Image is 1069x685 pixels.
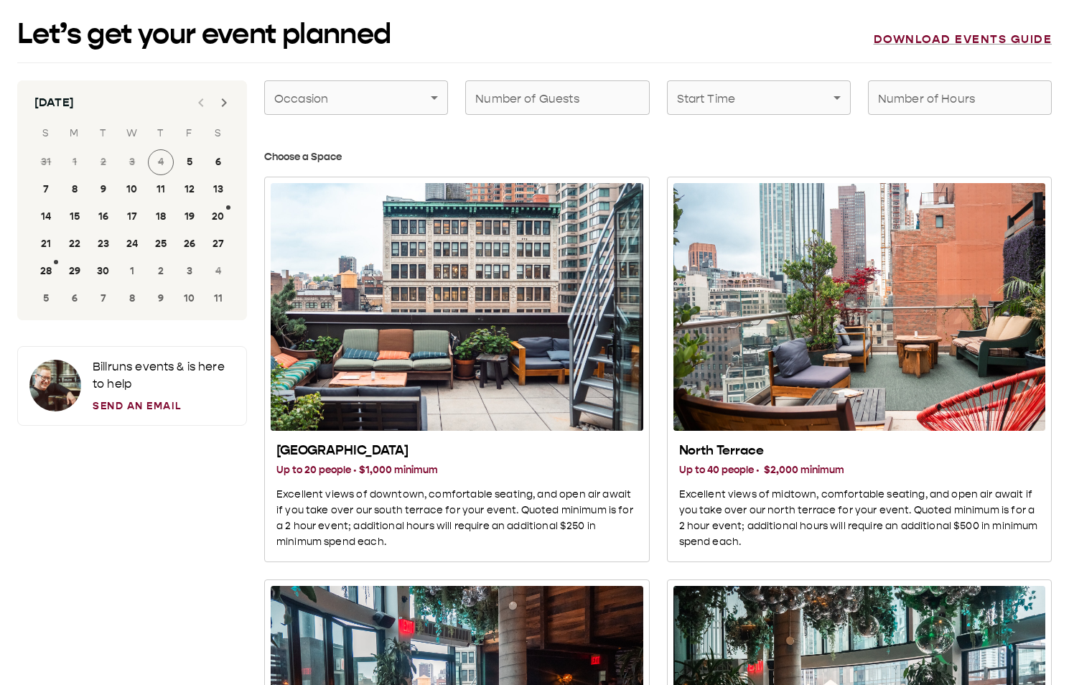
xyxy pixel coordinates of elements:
span: Saturday [205,119,231,148]
button: 23 [90,231,116,257]
a: Download events guide [874,32,1052,47]
button: 27 [205,231,231,257]
button: 14 [33,204,59,230]
h3: Up to 20 people · $1,000 minimum [276,462,638,478]
button: 28 [33,258,59,284]
span: Sunday [33,119,59,148]
button: 26 [177,231,202,257]
h2: [GEOGRAPHIC_DATA] [276,442,638,460]
button: 15 [62,204,88,230]
h3: Choose a Space [264,149,1052,165]
button: 5 [33,286,59,312]
button: 30 [90,258,116,284]
h1: Let’s get your event planned [17,17,391,51]
button: 29 [62,258,88,284]
button: 8 [119,286,145,312]
button: 5 [177,149,202,175]
button: 10 [119,177,145,202]
button: 12 [177,177,202,202]
button: 24 [119,231,145,257]
button: 8 [62,177,88,202]
p: Excellent views of midtown, comfortable seating, and open air await if you take over our north te... [679,487,1040,550]
button: 11 [205,286,231,312]
button: 13 [205,177,231,202]
button: 22 [62,231,88,257]
button: 3 [177,258,202,284]
button: 11 [148,177,174,202]
h3: Up to 40 people · $2,000 minimum [679,462,1040,478]
button: 20 [205,204,231,230]
button: 25 [148,231,174,257]
button: 1 [119,258,145,284]
span: Friday [177,119,202,148]
h2: North Terrace [679,442,1040,460]
button: 17 [119,204,145,230]
span: Tuesday [90,119,116,148]
div: [DATE] [34,94,74,111]
button: 10 [177,286,202,312]
p: Bill runs events & is here to help [93,358,235,393]
button: North Terrace [667,177,1052,562]
button: 18 [148,204,174,230]
button: South Terrace [264,177,650,562]
button: 6 [205,149,231,175]
button: 21 [33,231,59,257]
button: 16 [90,204,116,230]
button: 2 [148,258,174,284]
button: Next month [210,88,238,117]
button: 7 [90,286,116,312]
button: 9 [90,177,116,202]
button: 7 [33,177,59,202]
span: Thursday [148,119,174,148]
span: Wednesday [119,119,145,148]
a: Send an Email [93,399,235,414]
button: 19 [177,204,202,230]
button: 6 [62,286,88,312]
span: Monday [62,119,88,148]
p: Excellent views of downtown, comfortable seating, and open air await if you take over our south t... [276,487,638,550]
button: 9 [148,286,174,312]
